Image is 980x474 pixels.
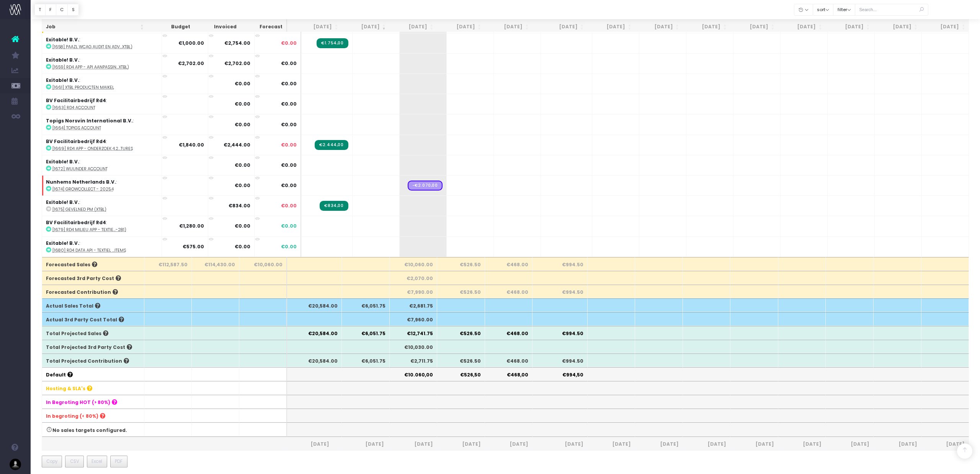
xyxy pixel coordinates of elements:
th: €114,430.00 [192,257,239,271]
th: Apr 26: activate to sort column ascending [730,20,778,34]
span: [DATE] [736,441,774,448]
td: : [42,53,162,73]
abbr: [1659] Rd4 app - API aanpassing na livegang Milieu app (Xtbl) [52,64,129,70]
span: [DATE] [640,441,679,448]
strong: Exitable! B.V. [46,240,79,246]
span: [DATE] [593,441,631,448]
strong: Nunhems Netherlands B.V. [46,179,116,185]
th: €526.50 [437,353,485,367]
th: No sales targets configured. [42,422,144,437]
span: Streamtime Invoice: 2030 – Paazl WCAG audit projectcoördinatie [317,38,348,48]
strong: Exitable! B.V. [46,57,79,63]
span: Forecasted Sales [46,261,97,268]
button: filter [833,4,855,16]
th: €526,50 [437,367,485,381]
span: CSV [70,458,79,465]
th: €994.50 [532,353,587,367]
strong: €0.00 [235,223,250,229]
button: T [34,4,46,16]
abbr: [1669] Rd4 app - Onderzoek 4.2+ features [52,146,133,151]
span: [DATE] [688,441,726,448]
th: Jul 25: activate to sort column ascending [287,20,342,34]
abbr: [1658] Paazl WCAG audit en advies (Xtbl) [52,44,132,50]
th: €10,060.00 [239,257,287,271]
th: €10,060.00 [390,257,438,271]
span: [DATE] [926,441,965,448]
th: €994.50 [532,285,587,298]
strong: €0.00 [235,162,250,168]
th: €20,584.00 [287,326,342,340]
td: : [42,94,162,114]
button: PDF [110,456,127,468]
button: F [45,4,56,16]
button: S [67,4,79,16]
th: May 26: activate to sort column ascending [778,20,826,34]
th: Forecasted 3rd Party Cost [42,271,144,285]
span: €0.00 [281,80,297,87]
strong: €0.00 [235,243,250,250]
span: [DATE] [346,441,384,448]
th: Jul 26: activate to sort column ascending [874,20,921,34]
button: CSV [65,456,84,468]
th: €994.50 [532,257,587,271]
span: €0.00 [281,223,297,230]
th: Sep 25: activate to sort column ascending [390,20,438,34]
th: Hosting & SLA's [42,381,144,395]
button: Copy [42,456,62,468]
abbr: [1679] Rd4 Milieu App - Textiel kalender items (RMA-281) [52,227,126,233]
span: Streamtime Invoice: 2041 – Rd4 app - Onderzoek 4.2+ features [315,140,348,150]
strong: €1,280.00 [179,223,204,229]
th: Aug 26: activate to sort column ascending [921,20,969,34]
strong: €0.00 [235,80,250,87]
th: Jan 26: activate to sort column ascending [588,20,635,34]
th: Actual Sales Total [42,298,144,312]
th: €468.00 [485,353,533,367]
strong: €2,702.00 [178,60,204,67]
th: Feb 26: activate to sort column ascending [635,20,683,34]
th: €6,051.75 [342,298,390,312]
span: €0.00 [281,142,297,148]
span: €0.00 [281,182,297,189]
th: €2,681.75 [390,298,438,312]
td: : [42,175,162,195]
th: Invoiced [194,20,240,34]
span: €0.00 [281,202,297,209]
span: Streamtime Draft Order: 2 – Exitable! B.V. [408,181,443,191]
th: €12,741.75 [390,326,438,340]
th: Aug 25: activate to sort column ascending [342,20,390,34]
th: Mar 26: activate to sort column ascending [683,20,731,34]
button: sort [813,4,834,16]
span: Streamtime Invoice: 2035 – Gevelned PM [320,201,348,211]
th: Dec 25: activate to sort column ascending [532,20,587,34]
th: Job: activate to sort column ascending [42,20,148,34]
span: [DATE] [831,441,869,448]
th: €112,587.50 [144,257,192,271]
th: Total Projected 3rd Party Cost [42,340,144,353]
strong: BV Facilitairbedrijf Rd4 [46,219,106,226]
th: €526.50 [437,285,485,298]
span: €0.00 [281,243,297,250]
th: Default [42,367,144,381]
td: : [42,73,162,94]
th: In Begroting HOT (> 80%) [42,395,144,409]
abbr: [1664] Topigs account [52,125,101,131]
th: Oct 25: activate to sort column ascending [437,20,485,34]
span: [DATE] [490,441,528,448]
strong: Exitable! B.V. [46,199,79,205]
th: €468.00 [485,326,533,340]
abbr: [1674] GrowCollect - 2025.4 [52,186,114,192]
span: €0.00 [281,60,297,67]
th: €526.50 [437,257,485,271]
th: Total Projected Contribution [42,353,144,367]
strong: €2,444.00 [224,142,250,148]
strong: €2,754.00 [224,40,250,46]
th: €2,070.00 [390,271,438,285]
span: €0.00 [281,162,297,169]
span: Excel [91,458,102,465]
td: : [42,135,162,155]
span: PDF [115,458,122,465]
th: €468,00 [485,367,533,381]
th: Budget [148,20,194,34]
th: Total Projected Sales [42,326,144,340]
span: [DATE] [395,441,433,448]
